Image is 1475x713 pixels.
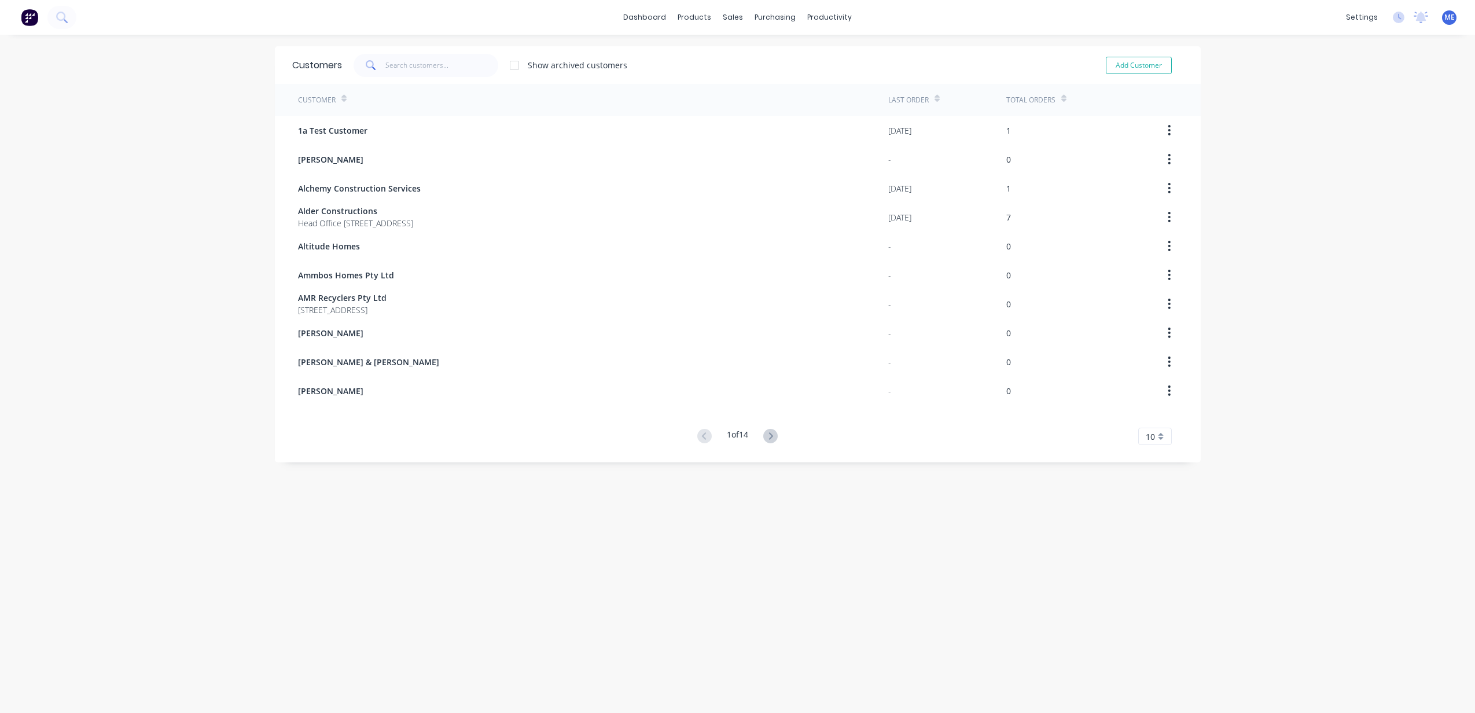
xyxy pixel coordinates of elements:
span: AMR Recyclers Pty Ltd [298,292,387,304]
div: [DATE] [888,211,911,223]
span: Head Office [STREET_ADDRESS] [298,217,413,229]
div: - [888,327,891,339]
img: Factory [21,9,38,26]
div: productivity [801,9,858,26]
div: products [672,9,717,26]
div: Total Orders [1006,95,1055,105]
div: 1 [1006,182,1011,194]
span: Alchemy Construction Services [298,182,421,194]
div: Show archived customers [528,59,627,71]
div: 1 [1006,124,1011,137]
span: Altitude Homes [298,240,360,252]
div: - [888,298,891,310]
button: Add Customer [1106,57,1172,74]
span: [PERSON_NAME] [298,385,363,397]
span: [PERSON_NAME] [298,327,363,339]
span: 10 [1146,431,1155,443]
div: 0 [1006,240,1011,252]
div: [DATE] [888,124,911,137]
div: settings [1340,9,1384,26]
div: 0 [1006,153,1011,166]
div: 0 [1006,327,1011,339]
div: 0 [1006,385,1011,397]
div: - [888,356,891,368]
div: 0 [1006,298,1011,310]
div: 0 [1006,269,1011,281]
div: - [888,385,891,397]
div: - [888,269,891,281]
div: Last Order [888,95,929,105]
div: 1 of 14 [727,428,748,445]
div: sales [717,9,749,26]
div: [DATE] [888,182,911,194]
div: - [888,240,891,252]
div: purchasing [749,9,801,26]
div: 0 [1006,356,1011,368]
div: Customer [298,95,336,105]
div: - [888,153,891,166]
div: 7 [1006,211,1011,223]
span: [PERSON_NAME] & [PERSON_NAME] [298,356,439,368]
a: dashboard [617,9,672,26]
div: Customers [292,58,342,72]
span: 1a Test Customer [298,124,367,137]
input: Search customers... [385,54,498,77]
span: ME [1444,12,1455,23]
span: [PERSON_NAME] [298,153,363,166]
span: [STREET_ADDRESS] [298,304,387,316]
span: Ammbos Homes Pty Ltd [298,269,394,281]
span: Alder Constructions [298,205,413,217]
